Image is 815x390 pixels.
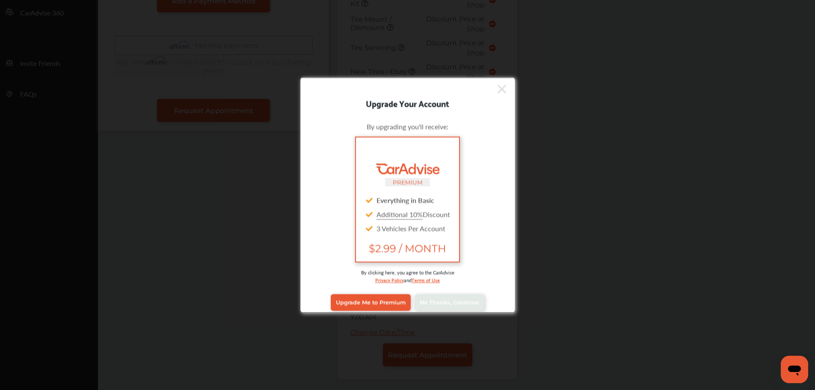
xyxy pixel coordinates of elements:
iframe: Button to launch messaging window [781,356,808,383]
span: Discount [376,209,450,219]
strong: Everything in Basic [376,195,434,205]
div: By upgrading you'll receive: [314,121,502,131]
div: 3 Vehicles Per Account [363,221,452,235]
small: PREMIUM [393,179,423,185]
div: Upgrade Your Account [301,96,515,110]
div: By clicking here, you agree to the CarAdvise and [314,268,502,292]
span: Upgrade Me to Premium [336,299,406,306]
a: Upgrade Me to Premium [331,294,411,310]
span: $2.99 / MONTH [363,242,452,254]
u: Additional 10% [376,209,423,219]
a: Privacy Policy [375,275,404,283]
a: No Thanks, Continue [415,294,484,310]
a: Terms of Use [412,275,440,283]
span: No Thanks, Continue [420,299,479,306]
